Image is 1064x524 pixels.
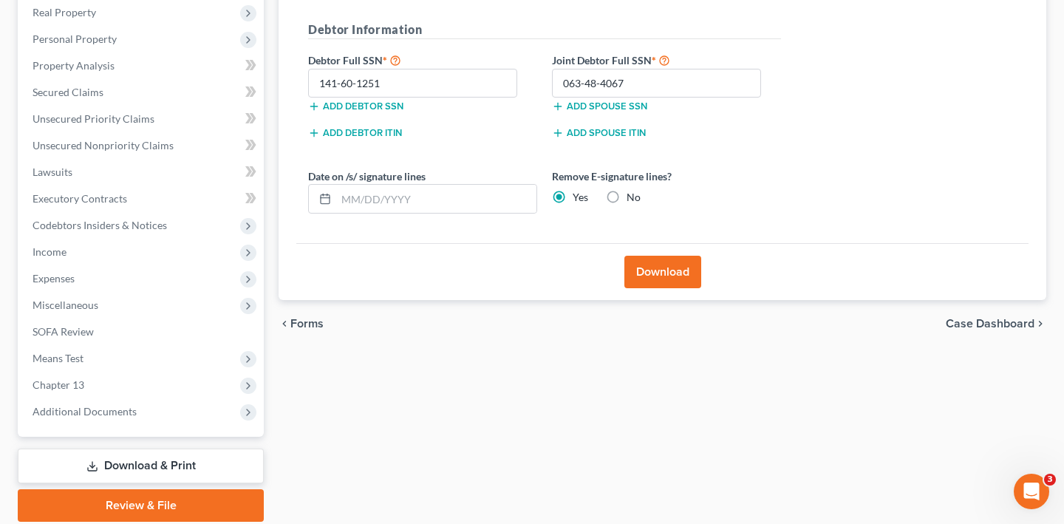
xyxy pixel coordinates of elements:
[552,69,761,98] input: XXX-XX-XXXX
[33,112,154,125] span: Unsecured Priority Claims
[308,101,403,112] button: Add debtor SSN
[33,166,72,178] span: Lawsuits
[279,318,290,330] i: chevron_left
[33,219,167,231] span: Codebtors Insiders & Notices
[573,190,588,205] label: Yes
[33,378,84,391] span: Chapter 13
[33,325,94,338] span: SOFA Review
[627,190,641,205] label: No
[1044,474,1056,486] span: 3
[33,299,98,311] span: Miscellaneous
[21,319,264,345] a: SOFA Review
[308,69,517,98] input: XXX-XX-XXXX
[33,6,96,18] span: Real Property
[33,86,103,98] span: Secured Claims
[33,352,83,364] span: Means Test
[21,159,264,186] a: Lawsuits
[552,101,647,112] button: Add spouse SSN
[1034,318,1046,330] i: chevron_right
[21,52,264,79] a: Property Analysis
[1014,474,1049,509] iframe: Intercom live chat
[18,449,264,483] a: Download & Print
[21,106,264,132] a: Unsecured Priority Claims
[18,489,264,522] a: Review & File
[33,192,127,205] span: Executory Contracts
[545,51,788,69] label: Joint Debtor Full SSN
[21,132,264,159] a: Unsecured Nonpriority Claims
[946,318,1046,330] a: Case Dashboard chevron_right
[33,33,117,45] span: Personal Property
[552,169,781,184] label: Remove E-signature lines?
[308,169,426,184] label: Date on /s/ signature lines
[33,245,66,258] span: Income
[21,186,264,212] a: Executory Contracts
[336,185,536,213] input: MM/DD/YYYY
[33,139,174,152] span: Unsecured Nonpriority Claims
[308,21,781,39] h5: Debtor Information
[552,127,646,139] button: Add spouse ITIN
[290,318,324,330] span: Forms
[946,318,1034,330] span: Case Dashboard
[308,127,402,139] button: Add debtor ITIN
[279,318,344,330] button: chevron_left Forms
[33,405,137,418] span: Additional Documents
[21,79,264,106] a: Secured Claims
[301,51,545,69] label: Debtor Full SSN
[33,59,115,72] span: Property Analysis
[33,272,75,285] span: Expenses
[624,256,701,288] button: Download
